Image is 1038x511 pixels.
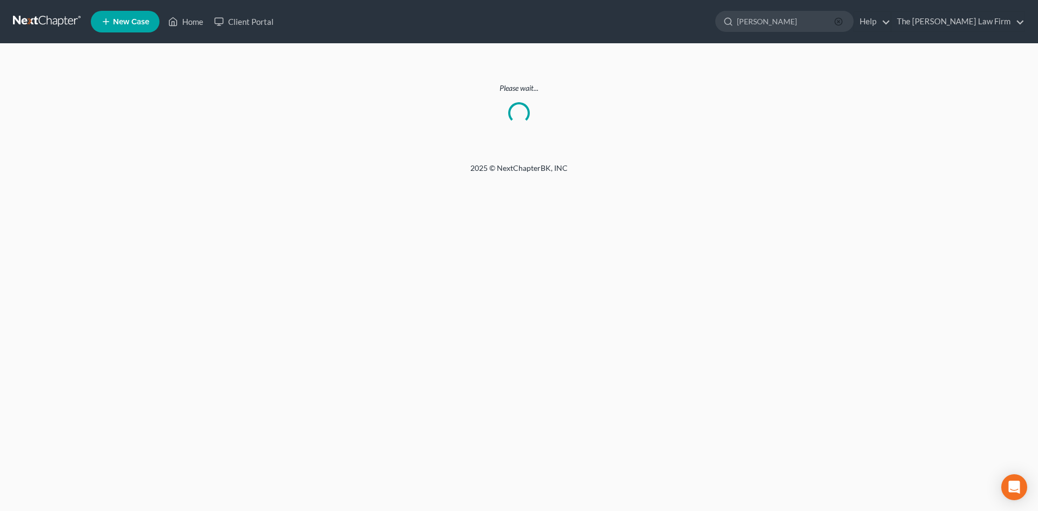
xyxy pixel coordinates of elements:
a: Client Portal [209,12,279,31]
span: New Case [113,18,149,26]
div: Open Intercom Messenger [1001,474,1027,500]
input: Search by name... [737,11,836,31]
a: Home [163,12,209,31]
a: Help [854,12,890,31]
p: Please wait... [13,83,1025,94]
div: 2025 © NextChapterBK, INC [211,163,827,182]
a: The [PERSON_NAME] Law Firm [891,12,1024,31]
